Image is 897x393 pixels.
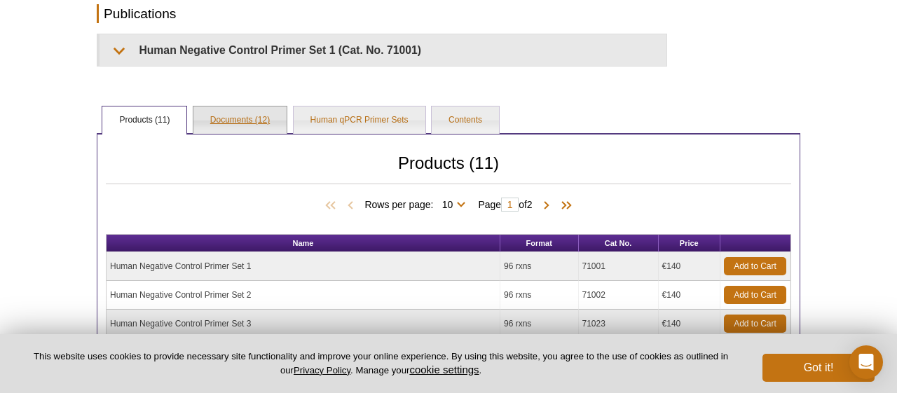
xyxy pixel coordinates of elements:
td: 71002 [579,281,659,310]
button: Got it! [762,354,875,382]
a: Add to Cart [724,286,786,304]
a: Add to Cart [724,315,786,333]
td: 71001 [579,252,659,281]
td: €140 [659,252,720,281]
td: Human Negative Control Primer Set 3 [107,310,500,338]
td: 96 rxns [500,310,579,338]
p: This website uses cookies to provide necessary site functionality and improve your online experie... [22,350,739,377]
span: Previous Page [343,199,357,213]
span: 2 [527,199,533,210]
a: Privacy Policy [294,365,350,375]
a: Add to Cart [724,257,786,275]
h2: Products (11) [106,157,791,184]
h2: Publications [97,4,667,23]
td: €140 [659,310,720,338]
th: Price [659,235,720,252]
td: Human Negative Control Primer Set 1 [107,252,500,281]
span: First Page [322,199,343,213]
th: Format [500,235,579,252]
span: Next Page [540,199,554,213]
summary: Human Negative Control Primer Set 1 (Cat. No. 71001) [100,34,666,66]
a: Contents [432,106,499,135]
td: 96 rxns [500,252,579,281]
td: Human Negative Control Primer Set 2 [107,281,500,310]
span: Page of [471,198,539,212]
span: Last Page [554,199,575,213]
th: Cat No. [579,235,659,252]
td: 96 rxns [500,281,579,310]
span: Rows per page: [364,197,471,211]
th: Name [107,235,500,252]
div: Open Intercom Messenger [849,345,883,379]
td: €140 [659,281,720,310]
button: cookie settings [409,364,479,375]
a: Products (11) [102,106,186,135]
a: Documents (12) [193,106,287,135]
td: 71023 [579,310,659,338]
a: Human qPCR Primer Sets [294,106,425,135]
